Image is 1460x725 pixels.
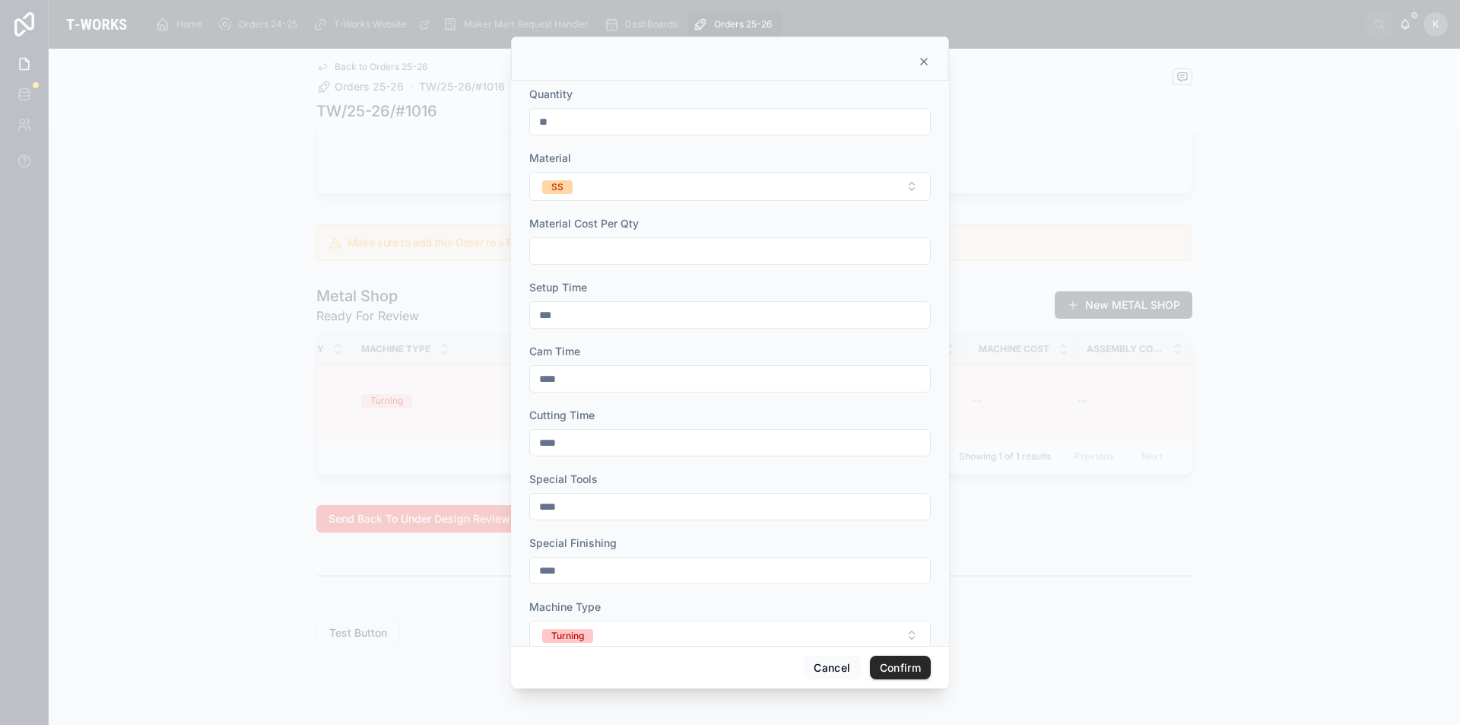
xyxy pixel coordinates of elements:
div: Turning [551,629,584,643]
span: Special Finishing [529,536,617,549]
span: Special Tools [529,472,598,485]
button: Confirm [870,656,931,680]
button: Select Button [529,172,931,201]
button: Select Button [529,621,931,650]
span: Material Cost Per Qty [529,217,639,230]
span: Material [529,151,571,164]
span: Cutting Time [529,409,595,421]
div: SS [551,180,563,194]
span: Cam Time [529,345,580,358]
span: Setup Time [529,281,587,294]
span: Quantity [529,87,573,100]
button: Cancel [804,656,860,680]
span: Machine Type [529,600,601,613]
